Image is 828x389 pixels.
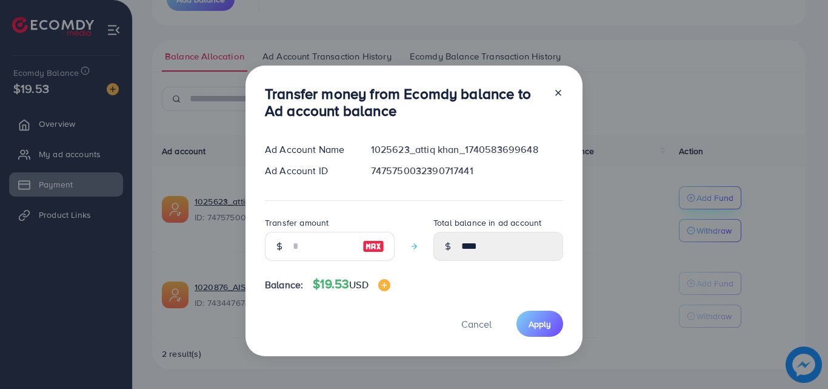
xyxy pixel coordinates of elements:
[529,318,551,330] span: Apply
[433,217,541,229] label: Total balance in ad account
[349,278,368,291] span: USD
[446,311,507,337] button: Cancel
[378,279,390,291] img: image
[516,311,563,337] button: Apply
[461,317,492,331] span: Cancel
[265,278,303,292] span: Balance:
[313,277,390,292] h4: $19.53
[361,164,573,178] div: 7475750032390717441
[255,143,361,157] div: Ad Account Name
[255,164,361,178] div: Ad Account ID
[362,239,384,254] img: image
[265,85,544,120] h3: Transfer money from Ecomdy balance to Ad account balance
[361,143,573,157] div: 1025623_attiq khan_1740583699648
[265,217,329,229] label: Transfer amount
